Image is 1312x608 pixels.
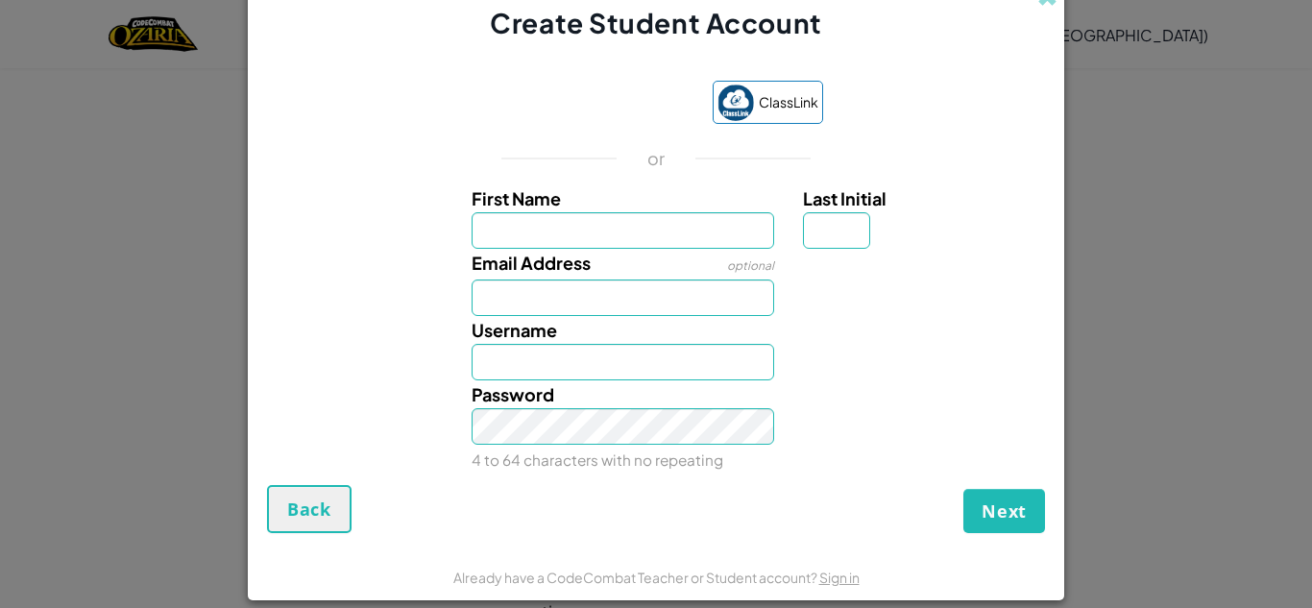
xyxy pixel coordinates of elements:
img: classlink-logo-small.png [717,85,754,121]
span: Username [472,319,557,341]
small: 4 to 64 characters with no repeating [472,450,723,469]
iframe: Sign in with Google Button [479,83,703,125]
span: Next [982,499,1027,523]
span: Password [472,383,554,405]
span: Already have a CodeCombat Teacher or Student account? [453,569,819,586]
button: Next [963,489,1045,533]
button: Back [267,485,352,533]
span: Last Initial [803,187,887,209]
span: Email Address [472,252,591,274]
span: ClassLink [759,88,818,116]
span: First Name [472,187,561,209]
span: Create Student Account [490,6,821,39]
span: optional [727,258,774,273]
span: Back [287,498,331,521]
a: Sign in [819,569,860,586]
p: or [647,147,666,170]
